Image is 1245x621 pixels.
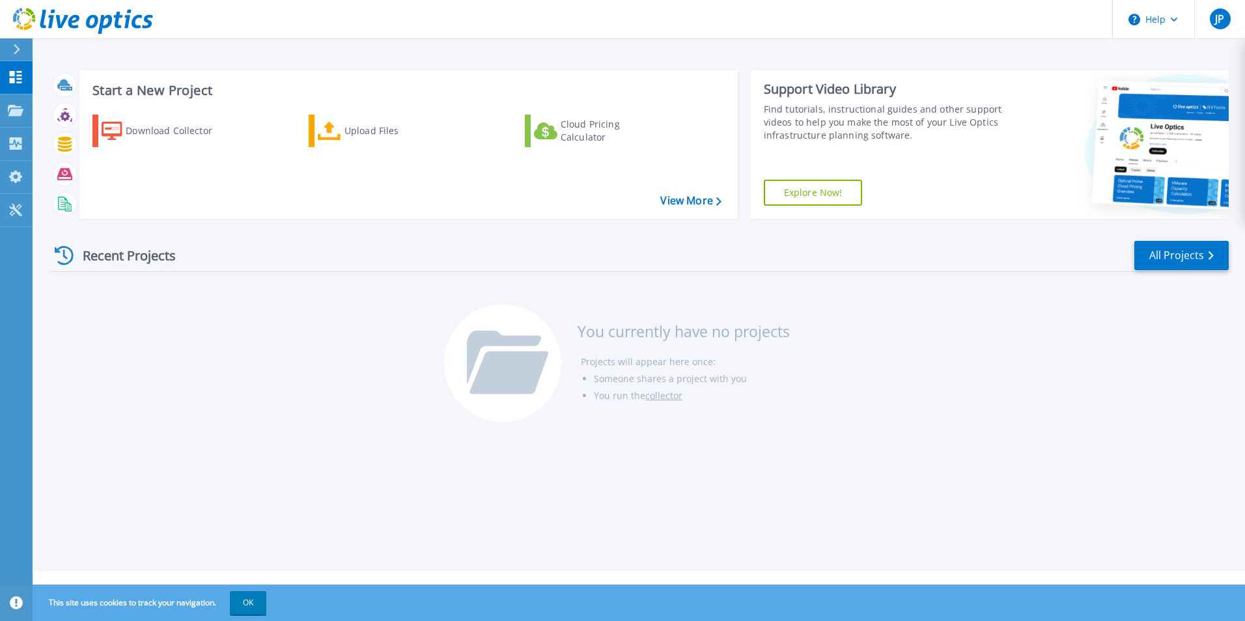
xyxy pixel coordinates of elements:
a: View More [660,195,721,207]
div: Find tutorials, instructional guides and other support videos to help you make the most of your L... [764,103,1007,142]
h3: You currently have no projects [578,324,790,338]
li: Someone shares a project with you [594,370,790,387]
span: JP [1215,14,1224,24]
li: Projects will appear here once: [581,353,790,370]
li: You run the [594,387,790,404]
div: Download Collector [126,118,230,144]
div: Support Video Library [764,81,1007,98]
a: Upload Files [309,115,454,147]
a: Cloud Pricing Calculator [525,115,670,147]
a: Explore Now! [764,180,863,206]
div: Recent Projects [50,240,193,271]
a: collector [645,389,682,402]
div: Cloud Pricing Calculator [561,118,665,144]
button: OK [230,591,266,614]
div: Upload Files [344,118,449,144]
a: All Projects [1134,241,1229,270]
span: This site uses cookies to track your navigation. [36,591,266,614]
a: Download Collector [92,115,238,147]
h3: Start a New Project [92,83,721,98]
